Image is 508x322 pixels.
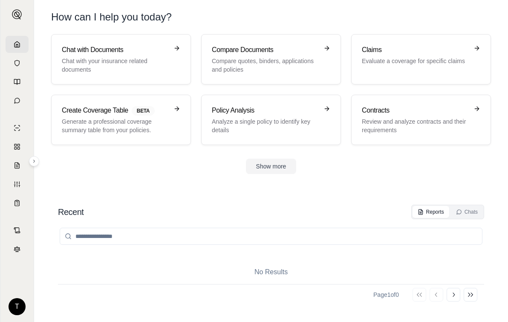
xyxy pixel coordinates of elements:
button: Show more [246,159,297,174]
a: Custom Report [6,176,29,193]
a: Policy Comparisons [6,138,29,155]
a: Legal Search Engine [6,241,29,258]
h3: Chat with Documents [62,45,168,55]
button: Reports [413,206,449,218]
p: Analyze a single policy to identify key details [212,117,318,134]
a: Home [6,36,29,53]
a: Claim Coverage [6,157,29,174]
div: T [9,298,26,315]
h1: How can I help you today? [51,10,491,24]
a: Create Coverage TableBETAGenerate a professional coverage summary table from your policies. [51,95,191,145]
button: Chats [451,206,483,218]
p: Review and analyze contracts and their requirements [362,117,468,134]
img: Expand sidebar [12,9,22,20]
h3: Compare Documents [212,45,318,55]
a: Contract Analysis [6,222,29,239]
h3: Policy Analysis [212,105,318,116]
h3: Contracts [362,105,468,116]
a: Prompt Library [6,73,29,90]
a: ContractsReview and analyze contracts and their requirements [351,95,491,145]
a: Compare DocumentsCompare quotes, binders, applications and policies [201,34,341,84]
p: Chat with your insurance related documents [62,57,168,74]
span: BETA [132,106,155,116]
h2: Recent [58,206,84,218]
a: ClaimsEvaluate a coverage for specific claims [351,34,491,84]
p: Evaluate a coverage for specific claims [362,57,468,65]
div: Page 1 of 0 [373,290,399,299]
a: Policy AnalysisAnalyze a single policy to identify key details [201,95,341,145]
button: Expand sidebar [9,6,26,23]
a: Documents Vault [6,55,29,72]
div: Chats [456,209,478,215]
p: Compare quotes, binders, applications and policies [212,57,318,74]
div: Reports [418,209,444,215]
h3: Create Coverage Table [62,105,168,116]
h3: Claims [362,45,468,55]
a: Chat [6,92,29,109]
a: Single Policy [6,119,29,136]
a: Chat with DocumentsChat with your insurance related documents [51,34,191,84]
div: No Results [58,253,484,291]
a: Coverage Table [6,194,29,212]
p: Generate a professional coverage summary table from your policies. [62,117,168,134]
button: Expand sidebar [29,156,39,166]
